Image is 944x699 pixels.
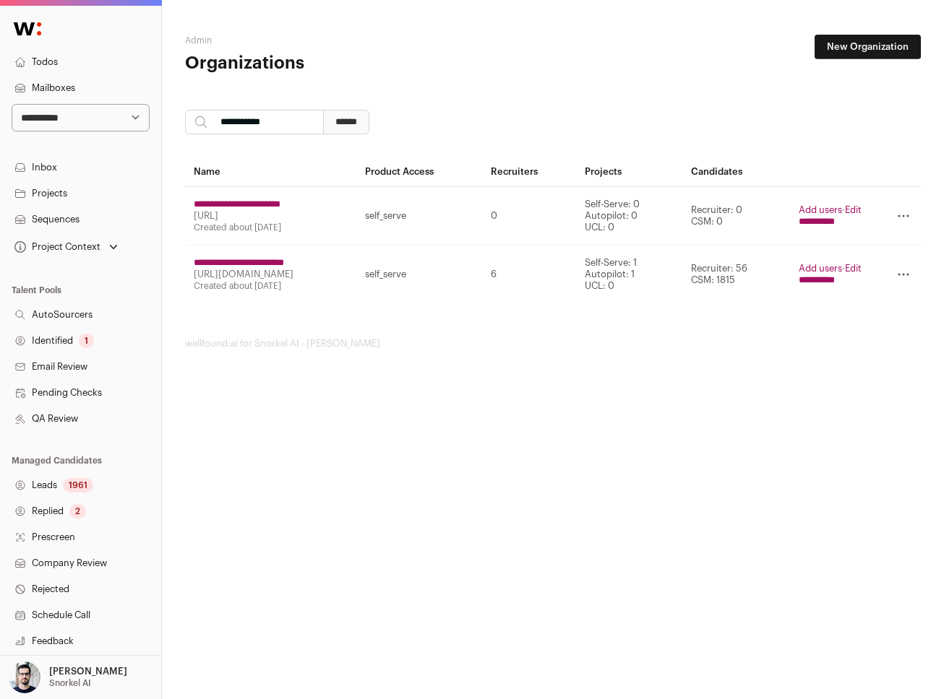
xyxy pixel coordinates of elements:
td: Self-Serve: 1 Autopilot: 1 UCL: 0 [576,246,682,304]
div: Project Context [12,241,100,253]
td: self_serve [356,187,482,246]
button: Open dropdown [6,661,130,693]
th: Name [185,157,356,187]
td: Recruiter: 0 CSM: 0 [682,187,790,246]
a: [URL][DOMAIN_NAME] [194,269,293,279]
a: Add users [799,264,842,273]
button: Open dropdown [12,237,121,257]
footer: wellfound:ai for Snorkel AI - [PERSON_NAME] [185,338,921,349]
h1: Organizations [185,52,430,75]
th: Recruiters [482,157,576,187]
td: · [790,187,870,246]
td: 6 [482,246,576,304]
img: Wellfound [6,14,49,43]
div: Created about [DATE] [194,280,348,292]
div: 1 [79,334,94,348]
th: Product Access [356,157,482,187]
th: Candidates [682,157,790,187]
a: Add users [799,205,842,214]
a: Admin [185,36,212,45]
td: 0 [482,187,576,246]
td: Self-Serve: 0 Autopilot: 0 UCL: 0 [576,187,682,246]
div: 1961 [63,478,93,492]
td: · [790,246,870,304]
a: Edit [845,264,862,273]
p: [PERSON_NAME] [49,666,127,677]
td: Recruiter: 56 CSM: 1815 [682,246,790,304]
div: Created about [DATE] [194,222,348,233]
a: New Organization [815,35,921,59]
th: Projects [576,157,682,187]
a: Edit [845,205,862,214]
p: Snorkel AI [49,677,91,689]
td: self_serve [356,246,482,304]
a: [URL] [194,211,218,220]
img: 10051957-medium_jpg [9,661,40,693]
div: 2 [69,504,86,518]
